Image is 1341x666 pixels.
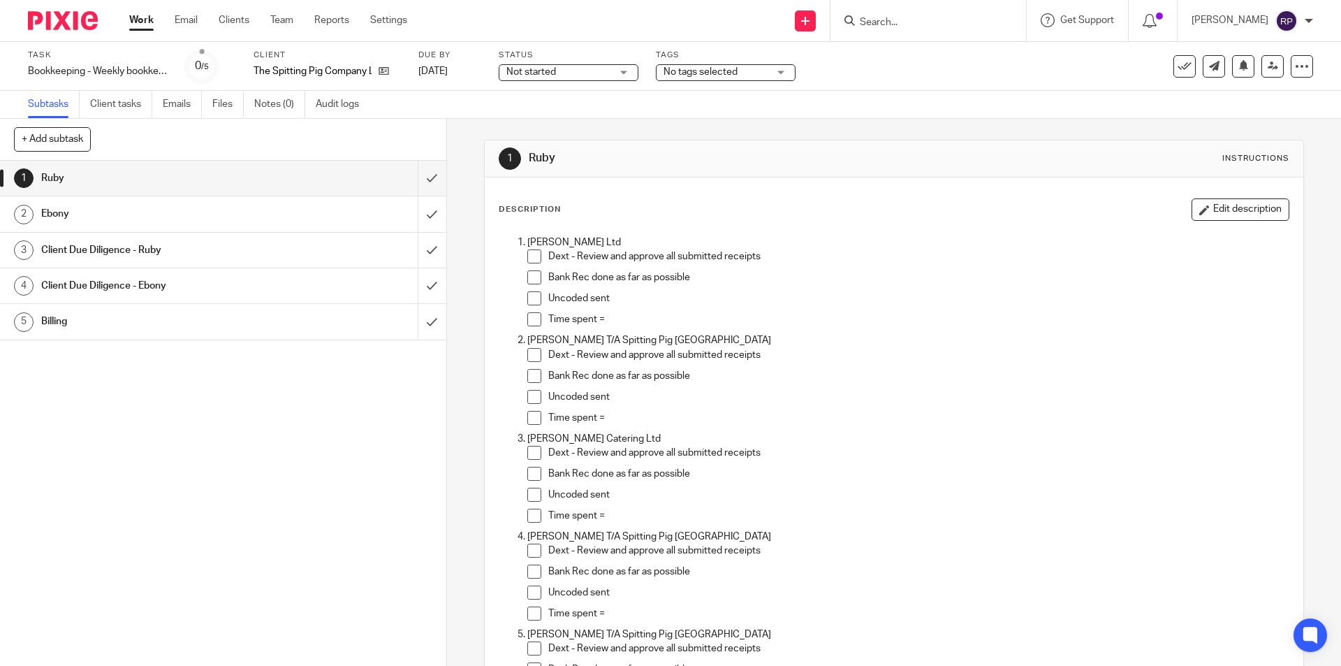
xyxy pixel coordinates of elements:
p: Dext - Review and approve all submitted receipts [548,642,1288,656]
p: Time spent = [548,509,1288,523]
div: 0 [195,58,209,74]
label: Client [254,50,401,61]
input: Search [858,17,984,29]
div: 5 [14,312,34,332]
p: Dext - Review and approve all submitted receipts [548,446,1288,460]
h1: Client Due Diligence - Ruby [41,240,283,261]
div: Instructions [1222,153,1289,164]
div: 3 [14,240,34,260]
p: Dext - Review and approve all submitted receipts [548,348,1288,362]
p: Description [499,204,561,215]
p: Dext - Review and approve all submitted receipts [548,544,1288,558]
span: Not started [506,67,556,77]
a: Email [175,13,198,27]
a: Work [129,13,154,27]
a: Clients [219,13,249,27]
label: Task [28,50,168,61]
a: Client tasks [90,91,152,118]
p: Uncoded sent [548,390,1288,404]
a: Files [212,91,244,118]
p: Dext - Review and approve all submitted receipts [548,249,1288,263]
a: Audit logs [316,91,369,118]
p: Time spent = [548,607,1288,621]
p: Bank Rec done as far as possible [548,270,1288,284]
div: Bookkeeping - Weekly bookkeeping SP group [28,64,168,78]
a: Settings [370,13,407,27]
p: [PERSON_NAME] Ltd [527,236,1288,249]
label: Due by [418,50,481,61]
span: [DATE] [418,66,448,76]
h1: Ruby [41,168,283,189]
img: svg%3E [1275,10,1298,32]
p: Uncoded sent [548,291,1288,305]
p: [PERSON_NAME] T/A Spitting Pig [GEOGRAPHIC_DATA] [527,530,1288,544]
p: Bank Rec done as far as possible [548,467,1288,481]
p: [PERSON_NAME] T/A Spitting Pig [GEOGRAPHIC_DATA] [527,628,1288,642]
a: Team [270,13,293,27]
label: Status [499,50,638,61]
button: Edit description [1192,198,1289,221]
p: Uncoded sent [548,488,1288,502]
p: Time spent = [548,411,1288,425]
a: Emails [163,91,202,118]
p: Bank Rec done as far as possible [548,565,1288,579]
h1: Client Due Diligence - Ebony [41,275,283,296]
span: Get Support [1060,15,1114,25]
p: Bank Rec done as far as possible [548,369,1288,383]
label: Tags [656,50,796,61]
div: 4 [14,276,34,296]
h1: Ebony [41,203,283,224]
div: 2 [14,205,34,224]
div: 1 [14,168,34,188]
p: Uncoded sent [548,586,1288,600]
a: Reports [314,13,349,27]
p: The Spitting Pig Company Ltd [254,64,372,78]
small: /5 [201,63,209,71]
p: [PERSON_NAME] Catering Ltd [527,432,1288,446]
p: [PERSON_NAME] [1192,13,1268,27]
a: Notes (0) [254,91,305,118]
a: Subtasks [28,91,80,118]
img: Pixie [28,11,98,30]
span: No tags selected [664,67,738,77]
h1: Billing [41,311,283,332]
div: 1 [499,147,521,170]
p: Time spent = [548,312,1288,326]
button: + Add subtask [14,127,91,151]
p: [PERSON_NAME] T/A Spitting Pig [GEOGRAPHIC_DATA] [527,333,1288,347]
h1: Ruby [529,151,924,166]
